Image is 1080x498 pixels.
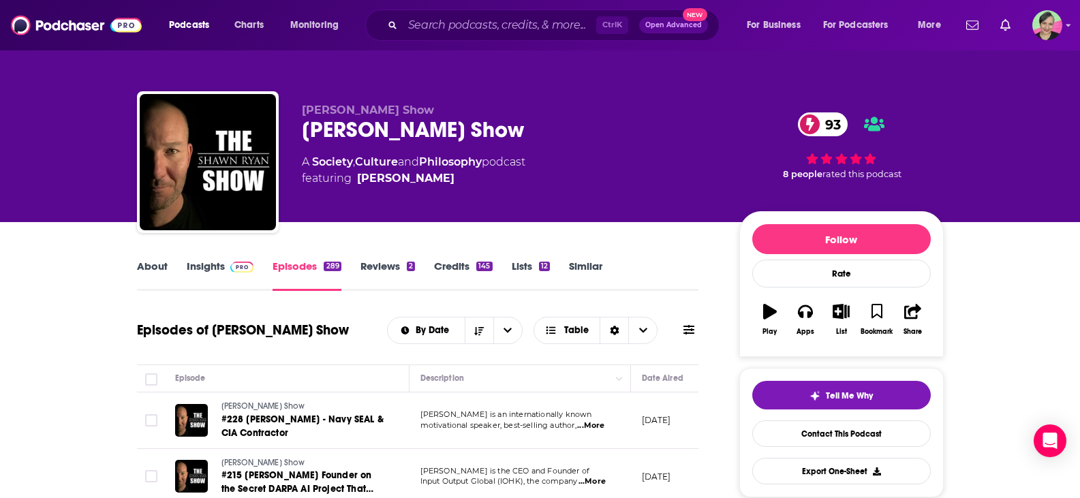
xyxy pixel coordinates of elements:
[752,381,931,409] button: tell me why sparkleTell Me Why
[639,17,708,33] button: Open AdvancedNew
[11,12,142,38] img: Podchaser - Follow, Share and Rate Podcasts
[995,14,1016,37] a: Show notifications dropdown
[752,295,788,344] button: Play
[221,413,385,440] a: #228 [PERSON_NAME] - Navy SEAL & CIA Contractor
[159,14,227,36] button: open menu
[302,170,525,187] span: featuring
[836,328,847,336] div: List
[683,8,707,21] span: New
[145,470,157,482] span: Toggle select row
[512,260,550,291] a: Lists12
[137,322,349,339] h1: Episodes of [PERSON_NAME] Show
[221,401,305,411] span: [PERSON_NAME] Show
[1032,10,1062,40] span: Logged in as LizDVictoryBelt
[904,328,922,336] div: Share
[918,16,941,35] span: More
[407,262,415,271] div: 2
[797,328,814,336] div: Apps
[387,317,523,344] h2: Choose List sort
[357,170,454,187] a: Shawn Ryan
[420,466,590,476] span: [PERSON_NAME] is the CEO and Founder of
[1032,10,1062,40] img: User Profile
[398,155,419,168] span: and
[169,16,209,35] span: Podcasts
[476,262,492,271] div: 145
[752,420,931,447] a: Contact This Podcast
[961,14,984,37] a: Show notifications dropdown
[175,370,206,386] div: Episode
[388,326,465,335] button: open menu
[600,317,628,343] div: Sort Direction
[752,224,931,254] button: Follow
[814,14,908,36] button: open menu
[812,112,848,136] span: 93
[747,16,801,35] span: For Business
[809,390,820,401] img: tell me why sparkle
[273,260,341,291] a: Episodes289
[145,414,157,426] span: Toggle select row
[823,295,859,344] button: List
[360,260,415,291] a: Reviews2
[420,370,464,386] div: Description
[378,10,732,41] div: Search podcasts, credits, & more...
[908,14,958,36] button: open menu
[419,155,482,168] a: Philosophy
[645,22,702,29] span: Open Advanced
[420,476,578,486] span: Input Output Global (IOHK), the company
[420,409,592,419] span: [PERSON_NAME] is an internationally known
[577,420,604,431] span: ...More
[355,155,398,168] a: Culture
[642,370,683,386] div: Date Aired
[539,262,550,271] div: 12
[1034,424,1066,457] div: Open Intercom Messenger
[226,14,272,36] a: Charts
[302,104,434,116] span: [PERSON_NAME] Show
[737,14,818,36] button: open menu
[403,14,596,36] input: Search podcasts, credits, & more...
[234,16,264,35] span: Charts
[739,104,944,188] div: 93 8 peoplerated this podcast
[826,390,873,401] span: Tell Me Why
[140,94,276,230] img: Shawn Ryan Show
[221,458,305,467] span: [PERSON_NAME] Show
[642,471,671,482] p: [DATE]
[290,16,339,35] span: Monitoring
[302,154,525,187] div: A podcast
[783,169,822,179] span: 8 people
[221,457,385,469] a: [PERSON_NAME] Show
[596,16,628,34] span: Ctrl K
[230,262,254,273] img: Podchaser Pro
[762,328,777,336] div: Play
[221,469,385,496] a: #215 [PERSON_NAME] Founder on the Secret DARPA AI Project That Became Siri
[578,476,606,487] span: ...More
[642,414,671,426] p: [DATE]
[493,317,522,343] button: open menu
[434,260,492,291] a: Credits145
[564,326,589,335] span: Table
[823,16,889,35] span: For Podcasters
[798,112,848,136] a: 93
[822,169,901,179] span: rated this podcast
[752,458,931,484] button: Export One-Sheet
[534,317,658,344] button: Choose View
[221,414,384,439] span: #228 [PERSON_NAME] - Navy SEAL & CIA Contractor
[895,295,930,344] button: Share
[420,420,576,430] span: motivational speaker, best-selling author,
[569,260,602,291] a: Similar
[861,328,893,336] div: Bookmark
[221,401,385,413] a: [PERSON_NAME] Show
[324,262,341,271] div: 289
[465,317,493,343] button: Sort Direction
[788,295,823,344] button: Apps
[752,260,931,287] div: Rate
[859,295,895,344] button: Bookmark
[137,260,168,291] a: About
[416,326,454,335] span: By Date
[281,14,356,36] button: open menu
[611,371,628,387] button: Column Actions
[312,155,353,168] a: Society
[353,155,355,168] span: ,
